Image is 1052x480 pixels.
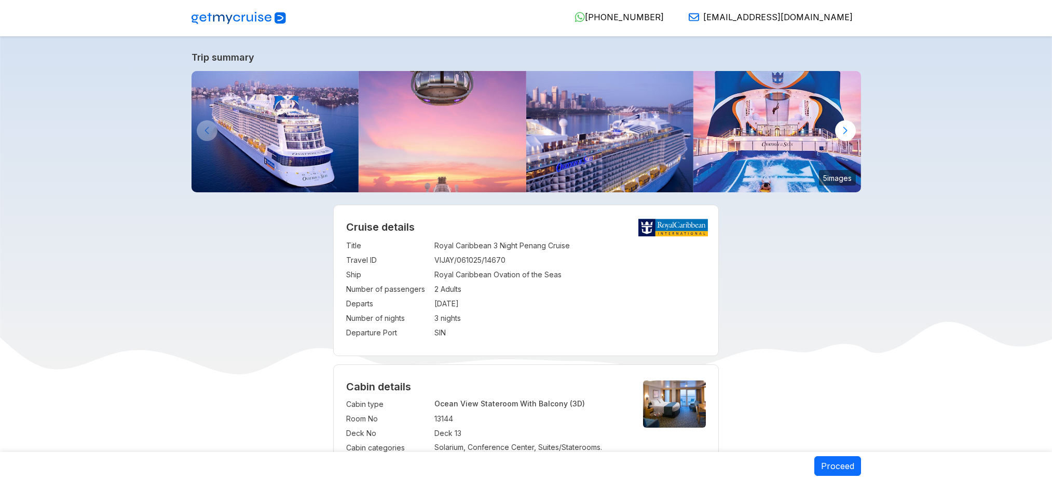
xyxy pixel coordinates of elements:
[346,297,429,311] td: Departs
[346,326,429,340] td: Departure Port
[434,426,625,441] td: Deck 13
[434,297,706,311] td: [DATE]
[346,238,429,253] td: Title
[346,221,706,233] h2: Cruise details
[192,71,359,192] img: ovation-exterior-back-aerial-sunset-port-ship.jpg
[434,282,706,297] td: 2 Adults
[680,12,853,22] a: [EMAIL_ADDRESS][DOMAIN_NAME]
[429,426,434,441] td: :
[819,170,856,186] small: 5 images
[429,297,434,311] td: :
[434,267,706,282] td: Royal Caribbean Ovation of the Seas
[566,12,664,22] a: [PHONE_NUMBER]
[429,238,434,253] td: :
[346,412,429,426] td: Room No
[429,267,434,282] td: :
[359,71,526,192] img: north-star-sunset-ovation-of-the-seas.jpg
[346,253,429,267] td: Travel ID
[346,441,429,455] td: Cabin categories
[434,412,625,426] td: 13144
[429,397,434,412] td: :
[570,399,585,408] span: (3D)
[346,397,429,412] td: Cabin type
[434,253,706,267] td: VIJAY/061025/14670
[575,12,585,22] img: WhatsApp
[346,426,429,441] td: Deck No
[434,311,706,326] td: 3 nights
[689,12,699,22] img: Email
[192,52,861,63] a: Trip summary
[434,326,706,340] td: SIN
[429,326,434,340] td: :
[346,380,706,393] h4: Cabin details
[429,412,434,426] td: :
[429,282,434,297] td: :
[429,253,434,267] td: :
[429,441,434,455] td: :
[429,311,434,326] td: :
[434,399,625,408] p: Ocean View Stateroom With Balcony
[346,267,429,282] td: Ship
[585,12,664,22] span: [PHONE_NUMBER]
[434,443,625,451] p: Solarium, Conference Center, Suites/Staterooms.
[703,12,853,22] span: [EMAIL_ADDRESS][DOMAIN_NAME]
[346,282,429,297] td: Number of passengers
[693,71,861,192] img: ovation-of-the-seas-flowrider-sunset.jpg
[346,311,429,326] td: Number of nights
[526,71,694,192] img: ovation-of-the-seas-departing-from-sydney.jpg
[434,238,706,253] td: Royal Caribbean 3 Night Penang Cruise
[814,456,861,476] button: Proceed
